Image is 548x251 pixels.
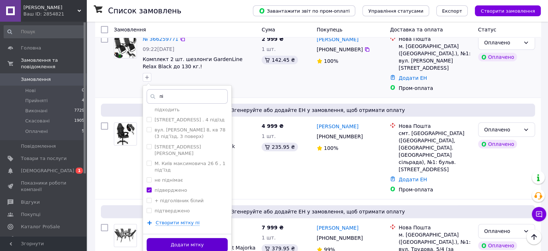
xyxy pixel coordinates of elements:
span: 1 [76,168,83,174]
label: не піднімає [155,177,183,183]
span: Товари та послуги [21,155,67,162]
div: Нова Пошта [398,122,472,130]
div: Оплачено [484,126,520,134]
span: Головна [21,45,41,51]
span: Скасовані [25,118,50,124]
button: Завантажити звіт по пром-оплаті [253,5,355,16]
button: Чат з покупцем [532,207,546,221]
span: Нові [25,87,36,94]
span: Прийняті [25,98,48,104]
span: 1 шт. [262,46,276,52]
a: Додати ЕН [398,75,427,81]
span: Інтернет Магазин Melville [23,4,77,11]
span: Замовлення та повідомлення [21,57,86,70]
label: [STREET_ADDRESS][PERSON_NAME] [155,144,201,156]
div: 142.45 ₴ [262,56,298,64]
span: 100% [324,58,338,64]
span: Оплачені [25,128,48,135]
span: Замовлення [114,27,146,33]
span: Створити мітку пі [156,220,200,226]
a: [PERSON_NAME] [317,36,358,43]
span: Згенеруйте або додайте ЕН у замовлення, щоб отримати оплату [104,107,532,114]
span: Доставка та оплата [390,27,443,33]
span: Завантажити звіт по пром-оплаті [259,8,349,14]
button: Управління статусами [362,5,429,16]
span: 1 шт. [262,133,276,139]
span: Управління статусами [368,8,423,14]
label: М. Київ максимовича 26 б , 1 підʼїзд [155,161,226,173]
a: Комп'ютерне крісло HC-1003 Black Тканина [143,143,235,156]
span: Cума [262,27,275,33]
span: Експорт [442,8,462,14]
span: 7729 [74,108,84,114]
a: Фото товару [114,224,137,247]
div: Оплачено [484,227,520,235]
div: [PHONE_NUMBER] [315,44,364,55]
label: + підголівник білий [155,198,204,203]
label: відмова,термін доставки не підходить [155,100,224,112]
span: Замовлення [21,76,51,83]
span: Повідомлення [21,143,56,150]
div: 235.95 ₴ [262,143,298,151]
div: Оплачено [478,241,517,250]
a: [PERSON_NAME] [317,224,358,231]
div: Пром-оплата [398,186,472,193]
div: Нова Пошта [398,35,472,43]
button: Наверх [526,229,542,244]
span: 7 999 ₴ [262,225,284,230]
label: вул. [PERSON_NAME] 8, кв 78 (3 під’їзд, 3 поверх) [155,127,226,139]
a: Комплект 2 шт. шезлонги GardenLine Relax Black до 130 кг.! [143,56,242,69]
img: Фото товару [114,228,137,243]
span: 0 [82,87,84,94]
label: підверджено [155,187,187,193]
button: Експорт [436,5,468,16]
div: Оплачено [484,39,520,47]
div: Оплачено [478,140,517,148]
div: смт. [GEOGRAPHIC_DATA] ([GEOGRAPHIC_DATA], [GEOGRAPHIC_DATA]. [GEOGRAPHIC_DATA] сільрада), №1: бу... [398,130,472,173]
span: 1905 [74,118,84,124]
img: Фото товару [114,36,137,58]
a: Фото товару [114,35,137,59]
a: Фото товару [114,122,137,146]
div: [PHONE_NUMBER] [315,131,364,142]
span: Показники роботи компанії [21,180,67,193]
img: Фото товару [116,123,134,145]
span: 4 [82,98,84,104]
span: Згенеруйте або додайте ЕН у замовлення, щоб отримати оплату [104,208,532,215]
span: 09:22[DATE] [143,46,174,52]
div: Нова Пошта [398,224,472,231]
a: Додати ЕН [398,177,427,182]
span: Покупці [21,211,40,218]
input: Пошук [4,25,85,38]
span: 100% [324,145,338,151]
span: Статус [478,27,496,33]
a: Створити замовлення [468,8,541,13]
span: 2 999 ₴ [262,36,284,42]
span: Покупець [317,27,342,33]
h1: Список замовлень [108,7,181,15]
span: 4 999 ₴ [262,123,284,129]
div: м. [GEOGRAPHIC_DATA] ([GEOGRAPHIC_DATA].), №1: вул. [PERSON_NAME][STREET_ADDRESS] [398,43,472,72]
div: [PHONE_NUMBER] [315,233,364,243]
button: Створити замовлення [475,5,541,16]
div: Оплачено [478,53,517,61]
div: Ваш ID: 2854821 [23,11,86,17]
span: Створити замовлення [481,8,535,14]
a: № 366259771 [143,36,178,42]
span: Аналітика [21,236,46,242]
label: [STREET_ADDRESS] . 4 підїзд [155,117,224,122]
span: Виконані [25,108,48,114]
input: Напишіть назву мітки [147,89,228,104]
a: [PERSON_NAME] [317,123,358,130]
span: 1 шт. [262,235,276,241]
label: підтверджено [155,208,190,213]
span: Каталог ProSale [21,224,60,230]
span: Відгуки [21,199,40,205]
span: 5 [82,128,84,135]
div: Пром-оплата [398,85,472,92]
span: [DEMOGRAPHIC_DATA] [21,168,74,174]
